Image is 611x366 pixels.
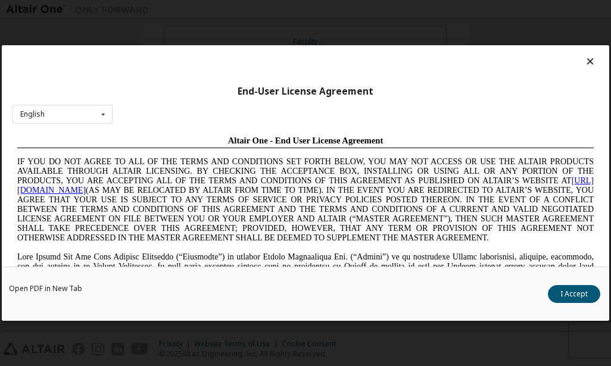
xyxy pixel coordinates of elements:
span: IF YOU DO NOT AGREE TO ALL OF THE TERMS AND CONDITIONS SET FORTH BELOW, YOU MAY NOT ACCESS OR USE... [5,26,581,111]
button: I Accept [548,285,600,303]
div: English [20,111,45,118]
a: [URL][DOMAIN_NAME] [5,45,581,64]
span: Lore Ipsumd Sit Ame Cons Adipisc Elitseddo (“Eiusmodte”) in utlabor Etdolo Magnaaliqua Eni. (“Adm... [5,121,581,216]
div: End-User License Agreement [13,86,598,98]
span: Altair One - End User License Agreement [216,5,371,14]
a: Open PDF in New Tab [9,285,82,292]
